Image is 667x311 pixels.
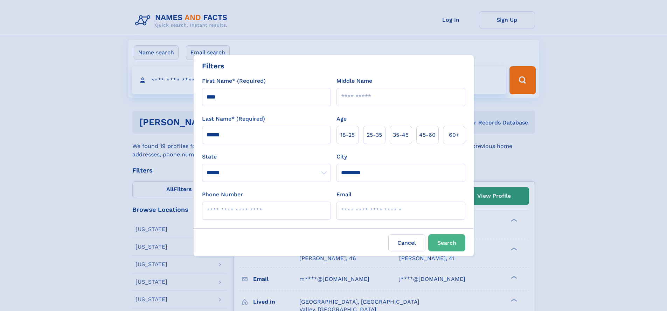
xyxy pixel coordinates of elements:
label: City [336,153,347,161]
span: 18‑25 [340,131,355,139]
label: Middle Name [336,77,372,85]
label: Last Name* (Required) [202,115,265,123]
span: 60+ [449,131,459,139]
label: Cancel [388,234,425,251]
button: Search [428,234,465,251]
span: 45‑60 [419,131,436,139]
label: Age [336,115,347,123]
label: State [202,153,331,161]
label: Phone Number [202,190,243,199]
label: First Name* (Required) [202,77,266,85]
span: 35‑45 [393,131,409,139]
label: Email [336,190,352,199]
span: 25‑35 [367,131,382,139]
div: Filters [202,61,224,71]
